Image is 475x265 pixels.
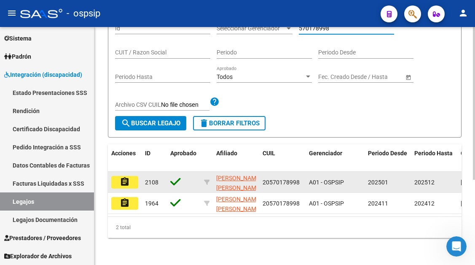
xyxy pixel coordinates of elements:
[368,179,388,186] span: 202501
[121,119,180,127] span: Buscar Legajo
[309,150,342,157] span: Gerenciador
[404,73,413,81] button: Open calendar
[145,200,158,207] span: 1964
[209,97,220,107] mat-icon: help
[306,144,365,172] datatable-header-cell: Gerenciador
[67,4,100,23] span: - ospsip
[365,144,411,172] datatable-header-cell: Periodo Desde
[309,200,344,207] span: A01 - OSPSIP
[4,34,32,43] span: Sistema
[199,118,209,128] mat-icon: delete
[4,251,72,261] span: Explorador de Archivos
[309,179,344,186] span: A01 - OSPSIP
[446,236,467,257] iframe: Intercom live chat
[115,101,161,108] span: Archivo CSV CUIL
[213,144,259,172] datatable-header-cell: Afiliado
[120,177,130,187] mat-icon: assignment
[161,101,209,109] input: Archivo CSV CUIL
[263,179,300,186] span: 20570178998
[170,150,196,157] span: Aprobado
[108,144,142,172] datatable-header-cell: Acciones
[368,150,407,157] span: Periodo Desde
[414,200,435,207] span: 202412
[120,198,130,208] mat-icon: assignment
[4,233,81,243] span: Prestadores / Proveedores
[142,144,167,172] datatable-header-cell: ID
[458,8,468,18] mat-icon: person
[259,144,306,172] datatable-header-cell: CUIL
[145,150,150,157] span: ID
[216,196,261,212] span: [PERSON_NAME] [PERSON_NAME]
[4,70,82,79] span: Integración (discapacidad)
[263,150,275,157] span: CUIL
[216,175,261,191] span: [PERSON_NAME] [PERSON_NAME]
[167,144,201,172] datatable-header-cell: Aprobado
[411,144,457,172] datatable-header-cell: Periodo Hasta
[414,179,435,186] span: 202512
[263,200,300,207] span: 20570178998
[111,150,136,157] span: Acciones
[121,118,131,128] mat-icon: search
[216,150,237,157] span: Afiliado
[217,25,285,32] span: Seleccionar Gerenciador
[414,150,453,157] span: Periodo Hasta
[193,116,266,130] button: Borrar Filtros
[368,200,388,207] span: 202411
[356,73,397,81] input: Fecha fin
[199,119,260,127] span: Borrar Filtros
[217,73,233,80] span: Todos
[115,116,186,130] button: Buscar Legajo
[4,52,31,61] span: Padrón
[318,73,349,81] input: Fecha inicio
[108,217,462,238] div: 2 total
[145,179,158,186] span: 2108
[7,8,17,18] mat-icon: menu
